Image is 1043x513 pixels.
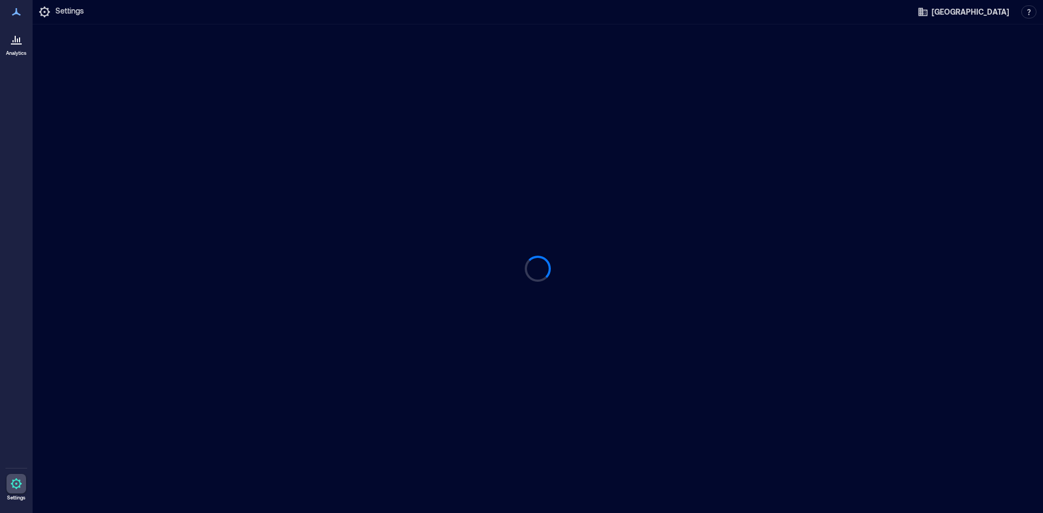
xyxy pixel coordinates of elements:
[932,7,1009,17] span: [GEOGRAPHIC_DATA]
[6,50,27,56] p: Analytics
[914,3,1013,21] button: [GEOGRAPHIC_DATA]
[7,495,26,501] p: Settings
[3,26,30,60] a: Analytics
[3,471,29,504] a: Settings
[55,5,84,18] p: Settings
